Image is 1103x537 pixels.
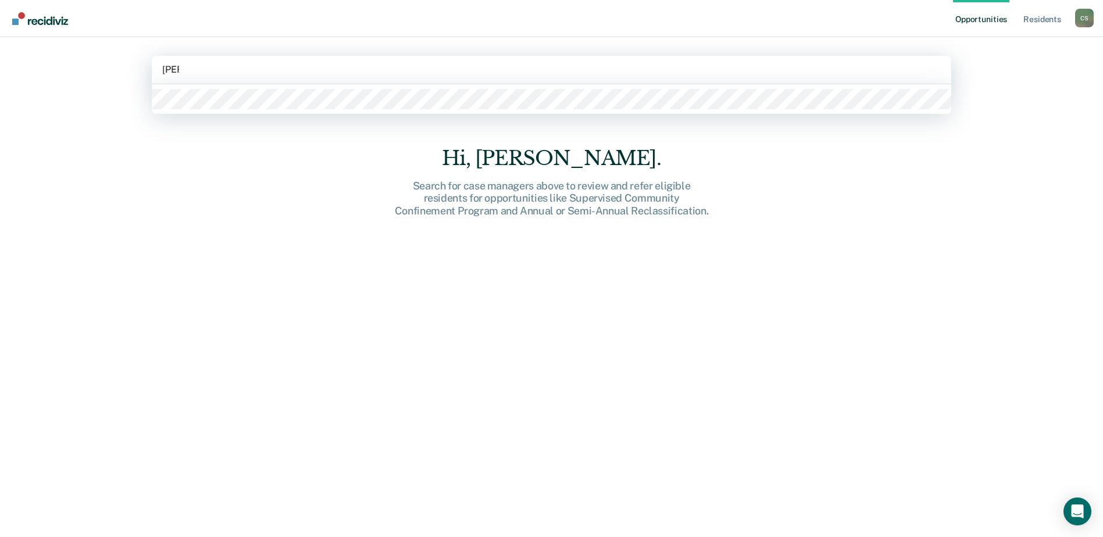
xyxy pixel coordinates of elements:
[1075,9,1094,27] div: C S
[12,12,68,25] img: Recidiviz
[366,180,738,217] div: Search for case managers above to review and refer eligible residents for opportunities like Supe...
[1075,9,1094,27] button: Profile dropdown button
[366,146,738,170] div: Hi, [PERSON_NAME].
[1063,497,1091,525] div: Open Intercom Messenger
